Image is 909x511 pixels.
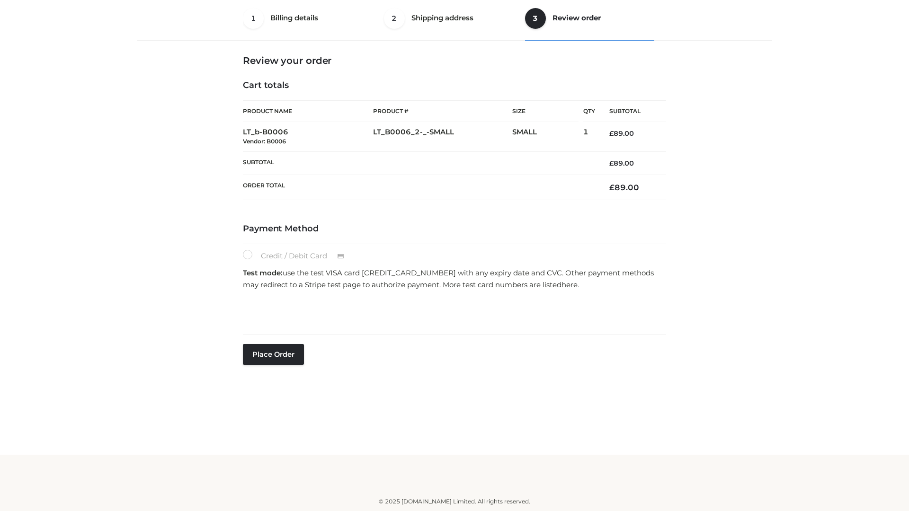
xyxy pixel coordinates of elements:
img: Credit / Debit Card [332,251,349,262]
td: 1 [583,122,595,152]
p: use the test VISA card [CREDIT_CARD_NUMBER] with any expiry date and CVC. Other payment methods m... [243,267,666,291]
h4: Cart totals [243,80,666,91]
th: Subtotal [595,101,666,122]
strong: Test mode: [243,268,283,277]
th: Product Name [243,100,373,122]
div: © 2025 [DOMAIN_NAME] Limited. All rights reserved. [141,497,768,506]
span: £ [609,183,615,192]
h4: Payment Method [243,224,666,234]
th: Order Total [243,175,595,200]
span: £ [609,159,614,167]
label: Credit / Debit Card [243,250,354,262]
th: Qty [583,100,595,122]
iframe: Secure payment input frame [241,294,664,328]
td: LT_b-B0006 [243,122,373,152]
th: Subtotal [243,151,595,175]
bdi: 89.00 [609,183,639,192]
a: here [561,280,578,289]
td: SMALL [512,122,583,152]
small: Vendor: B0006 [243,138,286,145]
bdi: 89.00 [609,129,634,138]
th: Product # [373,100,512,122]
span: £ [609,129,614,138]
th: Size [512,101,579,122]
h3: Review your order [243,55,666,66]
bdi: 89.00 [609,159,634,167]
td: LT_B0006_2-_-SMALL [373,122,512,152]
button: Place order [243,344,304,365]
